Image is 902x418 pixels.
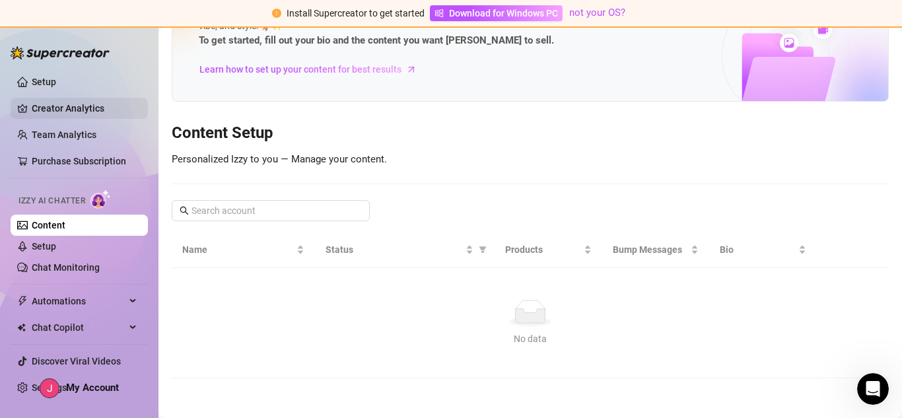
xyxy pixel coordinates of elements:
[32,220,65,230] a: Content
[90,190,111,209] img: AI Chatter
[32,262,100,273] a: Chat Monitoring
[17,323,26,332] img: Chat Copilot
[172,123,889,144] h3: Content Setup
[449,6,558,20] span: Download for Windows PC
[32,382,67,393] a: Settings
[172,153,387,165] span: Personalized Izzy to you — Manage your content.
[709,232,817,268] th: Bio
[476,240,489,260] span: filter
[569,7,625,18] a: not your OS?
[495,232,602,268] th: Products
[430,5,563,21] a: Download for Windows PC
[479,246,487,254] span: filter
[17,296,28,306] span: thunderbolt
[180,206,189,215] span: search
[172,232,315,268] th: Name
[32,317,125,338] span: Chat Copilot
[287,8,425,18] span: Install Supercreator to get started
[32,241,56,252] a: Setup
[32,356,121,366] a: Discover Viral Videos
[188,331,873,346] div: No data
[199,59,427,80] a: Learn how to set up your content for best results
[32,98,137,119] a: Creator Analytics
[613,242,689,257] span: Bump Messages
[405,63,418,76] span: arrow-right
[315,232,495,268] th: Status
[505,242,581,257] span: Products
[18,195,85,207] span: Izzy AI Chatter
[32,156,126,166] a: Purchase Subscription
[40,379,59,398] img: ACg8ocJSGsHmToOh4CVc_e9iX1vLDP-r6g9COn6JUSPOMo2NW7cc5w=s96-c
[720,242,796,257] span: Bio
[272,9,281,18] span: exclamation-circle
[434,9,444,18] span: windows
[32,129,96,140] a: Team Analytics
[11,46,110,59] img: logo-BBDzfeDw.svg
[182,242,294,257] span: Name
[32,77,56,87] a: Setup
[857,373,889,405] iframe: Intercom live chat
[66,382,119,394] span: My Account
[191,203,351,218] input: Search account
[199,62,401,77] span: Learn how to set up your content for best results
[602,232,710,268] th: Bump Messages
[326,242,463,257] span: Status
[199,34,554,46] strong: To get started, fill out your bio and the content you want [PERSON_NAME] to sell.
[32,291,125,312] span: Automations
